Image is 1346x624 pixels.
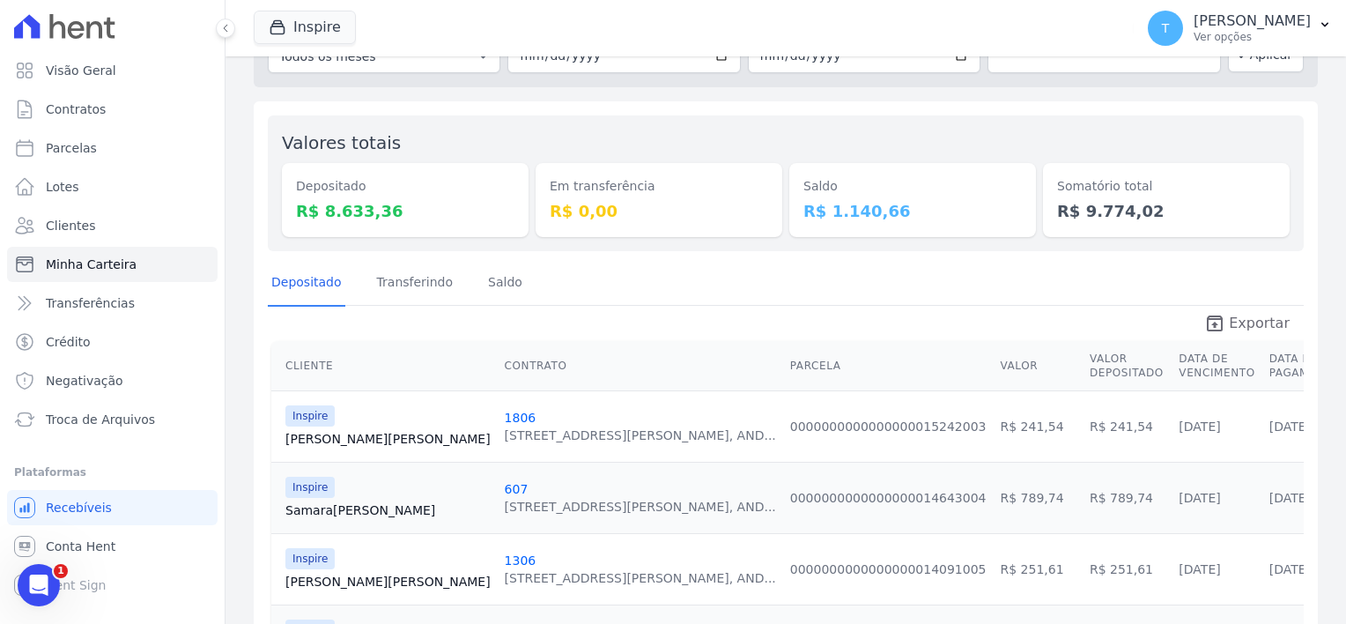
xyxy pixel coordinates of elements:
[46,256,137,273] span: Minha Carteira
[7,490,218,525] a: Recebíveis
[1269,562,1311,576] a: [DATE]
[550,199,768,223] dd: R$ 0,00
[285,548,335,569] span: Inspire
[993,390,1082,462] td: R$ 241,54
[505,482,529,496] a: 607
[7,286,218,321] a: Transferências
[18,564,60,606] iframe: Intercom live chat
[46,538,115,555] span: Conta Hent
[7,363,218,398] a: Negativação
[790,491,987,505] a: 0000000000000000014643004
[46,333,91,351] span: Crédito
[505,553,536,568] a: 1306
[268,261,345,307] a: Depositado
[993,462,1082,533] td: R$ 789,74
[296,177,514,196] dt: Depositado
[7,529,218,564] a: Conta Hent
[790,562,987,576] a: 0000000000000000014091005
[803,177,1022,196] dt: Saldo
[1190,313,1304,338] a: unarchive Exportar
[1083,390,1172,462] td: R$ 241,54
[1134,4,1346,53] button: T [PERSON_NAME] Ver opções
[993,341,1082,391] th: Valor
[7,53,218,88] a: Visão Geral
[1194,30,1311,44] p: Ver opções
[46,411,155,428] span: Troca de Arquivos
[783,341,994,391] th: Parcela
[1083,533,1172,605] td: R$ 251,61
[285,405,335,427] span: Inspire
[7,169,218,204] a: Lotes
[254,11,356,44] button: Inspire
[46,178,79,196] span: Lotes
[1269,491,1311,505] a: [DATE]
[54,564,68,578] span: 1
[285,573,491,591] a: [PERSON_NAME][PERSON_NAME]
[505,569,776,587] div: [STREET_ADDRESS][PERSON_NAME], AND...
[282,132,401,153] label: Valores totais
[46,100,106,118] span: Contratos
[550,177,768,196] dt: Em transferência
[790,420,987,434] a: 0000000000000000015242003
[285,430,491,448] a: [PERSON_NAME][PERSON_NAME]
[285,477,335,498] span: Inspire
[1057,177,1276,196] dt: Somatório total
[498,341,783,391] th: Contrato
[803,199,1022,223] dd: R$ 1.140,66
[1269,420,1311,434] a: [DATE]
[1229,313,1290,334] span: Exportar
[1162,22,1170,34] span: T
[1083,462,1172,533] td: R$ 789,74
[505,427,776,444] div: [STREET_ADDRESS][PERSON_NAME], AND...
[1057,199,1276,223] dd: R$ 9.774,02
[1179,420,1220,434] a: [DATE]
[7,402,218,437] a: Troca de Arquivos
[7,92,218,127] a: Contratos
[46,62,116,79] span: Visão Geral
[296,199,514,223] dd: R$ 8.633,36
[484,261,526,307] a: Saldo
[1172,341,1261,391] th: Data de Vencimento
[46,217,95,234] span: Clientes
[993,533,1082,605] td: R$ 251,61
[7,324,218,360] a: Crédito
[1083,341,1172,391] th: Valor Depositado
[505,498,776,516] div: [STREET_ADDRESS][PERSON_NAME], AND...
[1204,313,1225,334] i: unarchive
[373,261,457,307] a: Transferindo
[14,462,211,483] div: Plataformas
[1194,12,1311,30] p: [PERSON_NAME]
[46,499,112,516] span: Recebíveis
[7,130,218,166] a: Parcelas
[46,139,97,157] span: Parcelas
[285,501,491,519] a: Samara[PERSON_NAME]
[505,411,536,425] a: 1806
[7,208,218,243] a: Clientes
[7,247,218,282] a: Minha Carteira
[46,294,135,312] span: Transferências
[46,372,123,390] span: Negativação
[271,341,498,391] th: Cliente
[1179,562,1220,576] a: [DATE]
[1179,491,1220,505] a: [DATE]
